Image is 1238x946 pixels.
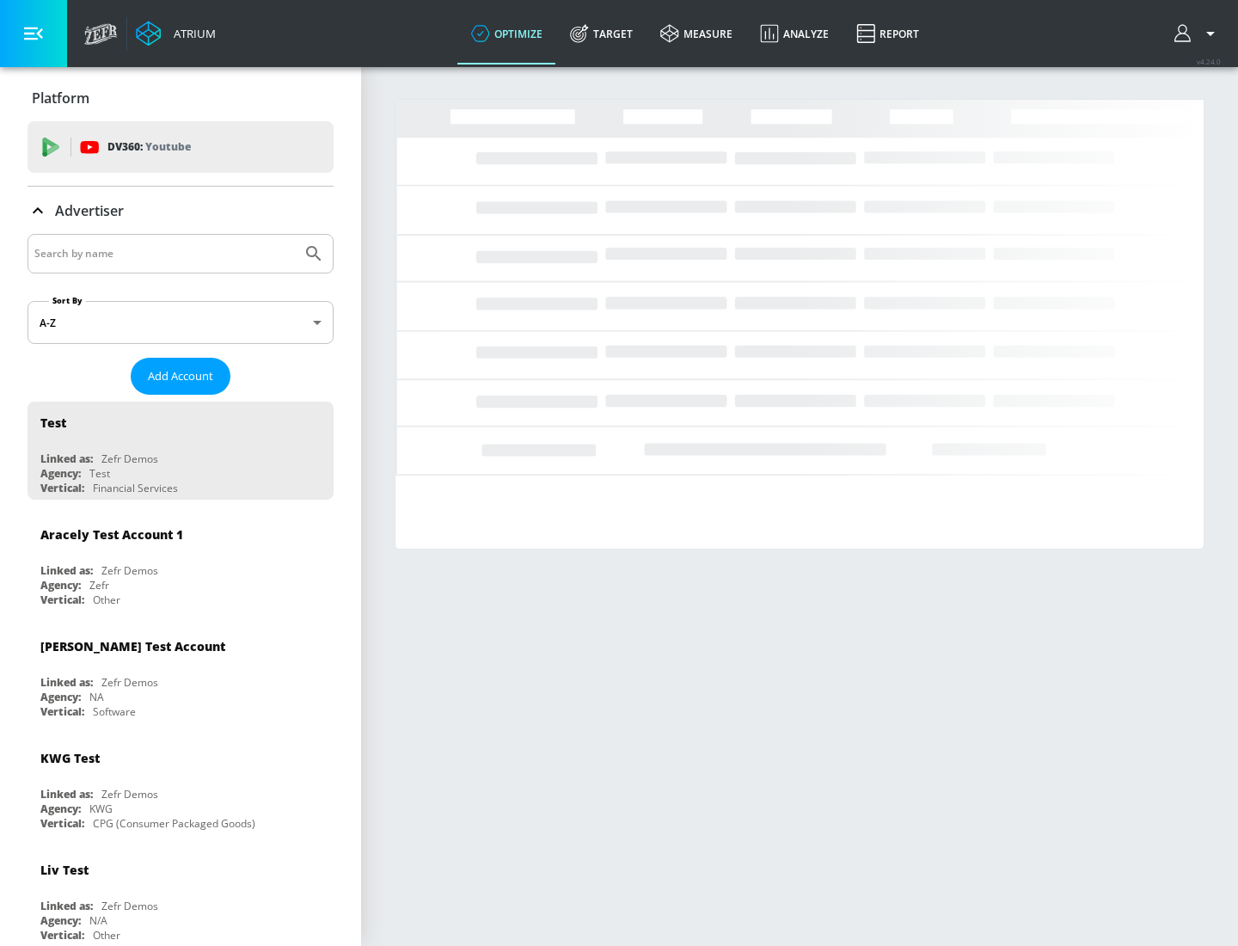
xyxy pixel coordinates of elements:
[93,928,120,943] div: Other
[40,787,93,802] div: Linked as:
[40,899,93,913] div: Linked as:
[28,625,334,723] div: [PERSON_NAME] Test AccountLinked as:Zefr DemosAgency:NAVertical:Software
[49,295,86,306] label: Sort By
[40,913,81,928] div: Agency:
[40,593,84,607] div: Vertical:
[89,690,104,704] div: NA
[40,563,93,578] div: Linked as:
[89,466,110,481] div: Test
[136,21,216,46] a: Atrium
[40,802,81,816] div: Agency:
[40,451,93,466] div: Linked as:
[28,737,334,835] div: KWG TestLinked as:Zefr DemosAgency:KWGVertical:CPG (Consumer Packaged Goods)
[89,913,107,928] div: N/A
[28,402,334,500] div: TestLinked as:Zefr DemosAgency:TestVertical:Financial Services
[93,816,255,831] div: CPG (Consumer Packaged Goods)
[107,138,191,157] p: DV360:
[101,787,158,802] div: Zefr Demos
[101,451,158,466] div: Zefr Demos
[1197,57,1221,66] span: v 4.24.0
[647,3,746,64] a: measure
[167,26,216,41] div: Atrium
[148,366,213,386] span: Add Account
[93,593,120,607] div: Other
[131,358,230,395] button: Add Account
[40,750,100,766] div: KWG Test
[843,3,933,64] a: Report
[101,899,158,913] div: Zefr Demos
[40,928,84,943] div: Vertical:
[145,138,191,156] p: Youtube
[28,121,334,173] div: DV360: Youtube
[40,466,81,481] div: Agency:
[28,513,334,611] div: Aracely Test Account 1Linked as:Zefr DemosAgency:ZefrVertical:Other
[28,187,334,235] div: Advertiser
[457,3,556,64] a: optimize
[89,578,109,593] div: Zefr
[40,415,66,431] div: Test
[28,301,334,344] div: A-Z
[40,690,81,704] div: Agency:
[40,704,84,719] div: Vertical:
[40,481,84,495] div: Vertical:
[89,802,113,816] div: KWG
[40,638,225,654] div: [PERSON_NAME] Test Account
[556,3,647,64] a: Target
[28,74,334,122] div: Platform
[40,816,84,831] div: Vertical:
[55,201,124,220] p: Advertiser
[93,481,178,495] div: Financial Services
[93,704,136,719] div: Software
[32,89,89,107] p: Platform
[40,675,93,690] div: Linked as:
[40,862,89,878] div: Liv Test
[40,578,81,593] div: Agency:
[40,526,183,543] div: Aracely Test Account 1
[34,243,295,265] input: Search by name
[101,675,158,690] div: Zefr Demos
[746,3,843,64] a: Analyze
[101,563,158,578] div: Zefr Demos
